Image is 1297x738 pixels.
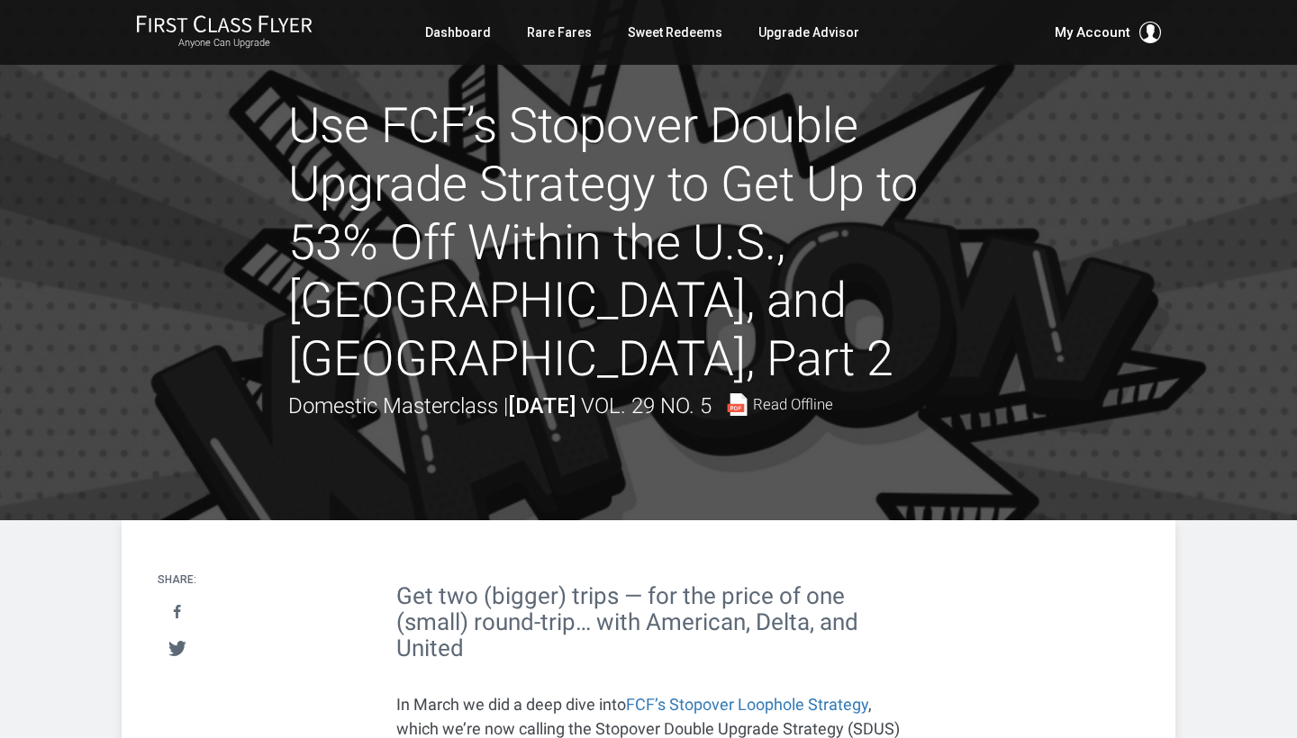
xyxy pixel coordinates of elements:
[628,16,722,49] a: Sweet Redeems
[626,695,868,714] a: FCF’s Stopover Loophole Strategy
[581,393,712,418] span: Vol. 29 No. 5
[158,574,196,586] h4: Share:
[1055,22,1130,43] span: My Account
[288,389,833,423] div: Domestic Masterclass |
[288,97,1009,389] h1: Use FCF’s Stopover Double Upgrade Strategy to Get Up to 53% Off Within the U.S., [GEOGRAPHIC_DATA...
[753,397,833,412] span: Read Offline
[508,393,576,418] strong: [DATE]
[396,583,901,661] h2: Get two (bigger) trips — for the price of one (small) round-trip… with American, Delta, and United
[159,632,195,665] a: Tweet
[726,393,833,416] a: Read Offline
[758,16,859,49] a: Upgrade Advisor
[136,37,313,49] small: Anyone Can Upgrade
[136,14,313,33] img: First Class Flyer
[136,14,313,50] a: First Class FlyerAnyone Can Upgrade
[726,393,748,416] img: pdf-file.svg
[527,16,592,49] a: Rare Fares
[1055,22,1161,43] button: My Account
[425,16,491,49] a: Dashboard
[159,596,195,629] a: Share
